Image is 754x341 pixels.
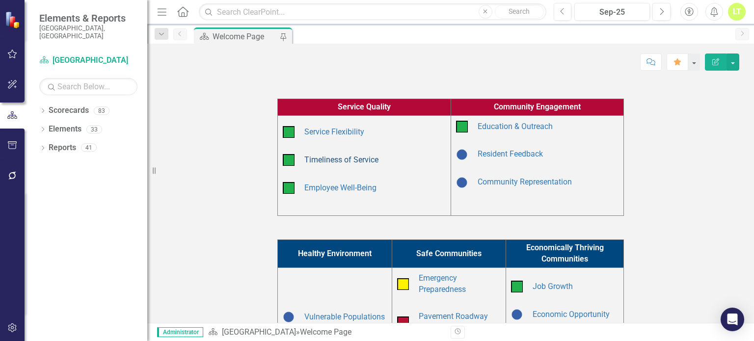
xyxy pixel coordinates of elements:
[419,273,466,294] a: Emergency Preparedness
[419,312,488,332] a: Pavement Roadway Condition
[574,3,650,21] button: Sep-25
[304,183,377,192] a: Employee Well-Being
[456,149,468,160] img: Baselining
[304,155,378,164] a: Timeliness of Service
[526,243,604,263] span: Economically Thriving Communities
[39,24,137,40] small: [GEOGRAPHIC_DATA], [GEOGRAPHIC_DATA]
[199,3,546,21] input: Search ClearPoint...
[416,249,482,258] span: Safe Communities
[283,126,295,138] img: On Target
[338,102,391,111] span: Service Quality
[721,308,744,331] div: Open Intercom Messenger
[494,102,581,111] span: Community Engagement
[478,149,543,158] a: Resident Feedback
[478,122,553,131] a: Education & Outreach
[39,78,137,95] input: Search Below...
[533,310,610,319] a: Economic Opportunity
[304,127,364,136] a: Service Flexibility
[81,144,97,152] div: 41
[213,30,277,43] div: Welcome Page
[728,3,746,21] button: LT
[304,312,385,321] a: Vulnerable Populations
[283,311,295,323] img: Baselining
[39,12,137,24] span: Elements & Reports
[300,327,351,337] div: Welcome Page
[511,281,523,292] img: On Target
[283,154,295,166] img: On Target
[495,5,544,19] button: Search
[49,142,76,154] a: Reports
[509,7,530,15] span: Search
[94,106,109,115] div: 83
[456,177,468,188] img: Baselining
[39,55,137,66] a: [GEOGRAPHIC_DATA]
[578,6,646,18] div: Sep-25
[49,105,89,116] a: Scorecards
[478,177,572,186] a: Community Representation
[208,327,443,338] div: »
[86,125,102,133] div: 33
[5,11,22,28] img: ClearPoint Strategy
[157,327,203,337] span: Administrator
[511,309,523,320] img: Baselining
[49,124,81,135] a: Elements
[397,278,409,290] img: Caution
[397,316,409,328] img: Below Plan
[298,249,372,258] span: Healthy Environment
[533,282,573,291] a: Job Growth
[456,121,468,132] img: On Target
[222,327,296,337] a: [GEOGRAPHIC_DATA]
[283,182,295,194] img: On Target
